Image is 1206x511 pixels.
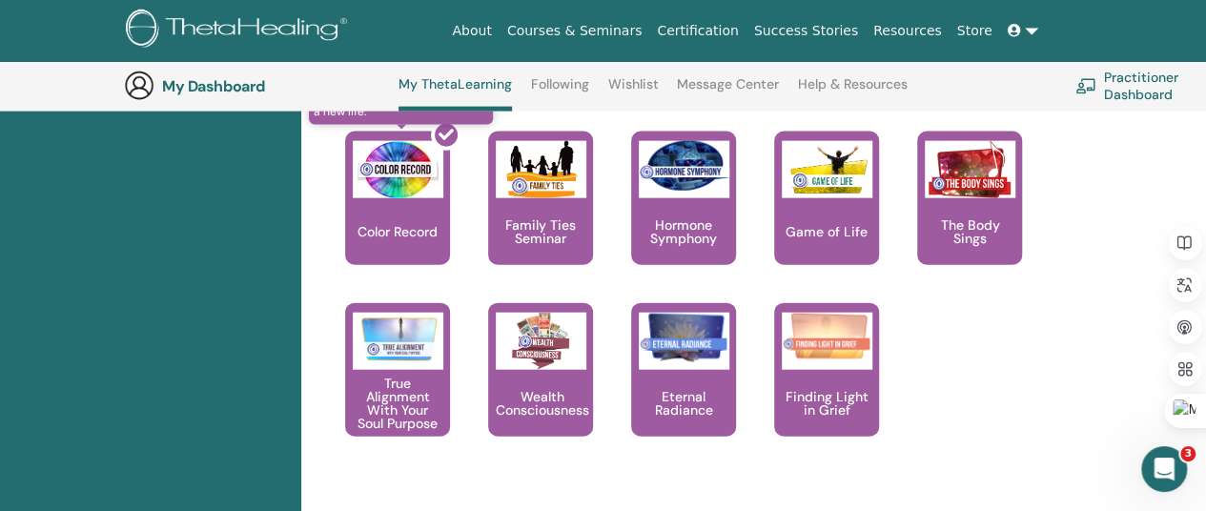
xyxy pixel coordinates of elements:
a: The Body Sings The Body Sings [917,132,1022,303]
img: Hormone Symphony [639,141,729,192]
p: Game of Life [778,225,875,238]
p: Finding Light in Grief [774,390,879,417]
p: Color Record [350,225,445,238]
iframe: Intercom live chat [1141,446,1187,492]
a: My ThetaLearning [399,76,512,112]
img: chalkboard-teacher.svg [1075,78,1096,93]
img: Game of Life [782,141,872,198]
a: Courses & Seminars [500,13,650,49]
p: True Alignment With Your Soul Purpose [345,377,450,430]
p: The Body Sings [917,218,1022,245]
a: True Alignment With Your Soul Purpose True Alignment With Your Soul Purpose [345,303,450,475]
h3: My Dashboard [162,77,353,95]
a: Eternal Radiance Eternal Radiance [631,303,736,475]
span: This is a class of knowing and understanding your connection with color and mind, and letting go ... [309,30,493,125]
a: About [444,13,499,49]
a: Certification [649,13,746,49]
a: Finding Light in Grief Finding Light in Grief [774,303,879,475]
img: logo.png [126,10,354,52]
a: Game of Life Game of Life [774,132,879,303]
a: Hormone Symphony Hormone Symphony [631,132,736,303]
a: Following [531,76,589,107]
a: Store [950,13,1000,49]
img: Wealth Consciousness [496,313,586,370]
p: Eternal Radiance [631,390,736,417]
img: Color Record [353,141,443,198]
a: Wealth Consciousness Wealth Consciousness [488,303,593,475]
p: Wealth Consciousness [488,390,597,417]
a: Message Center [677,76,779,107]
a: Resources [866,13,950,49]
img: The Body Sings [925,141,1015,198]
a: Family Ties Seminar Family Ties Seminar [488,132,593,303]
a: Wishlist [608,76,659,107]
img: Eternal Radiance [639,313,729,363]
img: True Alignment With Your Soul Purpose [353,313,443,364]
img: Family Ties Seminar [496,141,586,198]
img: Finding Light in Grief [782,313,872,363]
p: Hormone Symphony [631,218,736,245]
a: This is a class of knowing and understanding your connection with color and mind, and letting go ... [345,132,450,303]
a: Help & Resources [798,76,908,107]
a: Success Stories [746,13,866,49]
p: Family Ties Seminar [488,218,593,245]
img: generic-user-icon.jpg [124,71,154,101]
